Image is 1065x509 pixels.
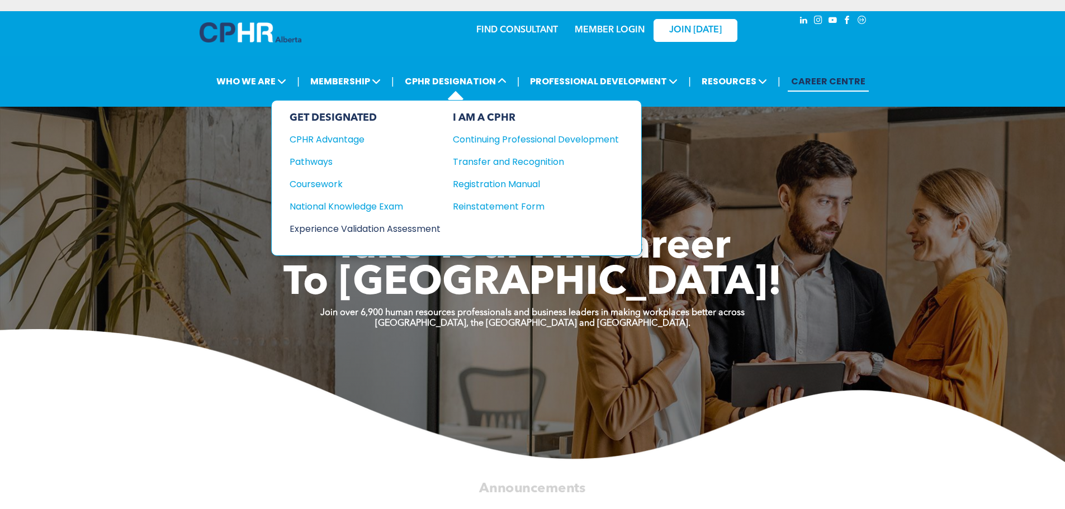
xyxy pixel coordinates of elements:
[453,112,619,124] div: I AM A CPHR
[283,264,782,304] span: To [GEOGRAPHIC_DATA]!
[290,199,441,213] a: National Knowledge Exam
[290,112,441,124] div: GET DESIGNATED
[453,199,619,213] a: Reinstatement Form
[320,308,745,317] strong: Join over 6,900 human resources professionals and business leaders in making workplaces better ac...
[812,14,825,29] a: instagram
[290,177,425,191] div: Coursework
[856,14,868,29] a: Social network
[698,71,770,92] span: RESOURCES
[375,319,690,328] strong: [GEOGRAPHIC_DATA], the [GEOGRAPHIC_DATA] and [GEOGRAPHIC_DATA].
[290,222,425,236] div: Experience Validation Assessment
[290,177,441,191] a: Coursework
[290,132,425,146] div: CPHR Advantage
[290,222,441,236] a: Experience Validation Assessment
[778,70,780,93] li: |
[453,155,602,169] div: Transfer and Recognition
[453,177,602,191] div: Registration Manual
[213,71,290,92] span: WHO WE ARE
[453,132,619,146] a: Continuing Professional Development
[479,482,585,495] span: Announcements
[453,177,619,191] a: Registration Manual
[200,22,301,42] img: A blue and white logo for cp alberta
[827,14,839,29] a: youtube
[788,71,869,92] a: CAREER CENTRE
[453,155,619,169] a: Transfer and Recognition
[654,19,737,42] a: JOIN [DATE]
[688,70,691,93] li: |
[453,199,602,213] div: Reinstatement Form
[290,155,425,169] div: Pathways
[307,71,384,92] span: MEMBERSHIP
[517,70,520,93] li: |
[798,14,810,29] a: linkedin
[290,199,425,213] div: National Knowledge Exam
[841,14,854,29] a: facebook
[297,70,300,93] li: |
[290,132,441,146] a: CPHR Advantage
[476,26,558,35] a: FIND CONSULTANT
[453,132,602,146] div: Continuing Professional Development
[391,70,394,93] li: |
[290,155,441,169] a: Pathways
[575,26,645,35] a: MEMBER LOGIN
[401,71,510,92] span: CPHR DESIGNATION
[527,71,681,92] span: PROFESSIONAL DEVELOPMENT
[669,25,722,36] span: JOIN [DATE]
